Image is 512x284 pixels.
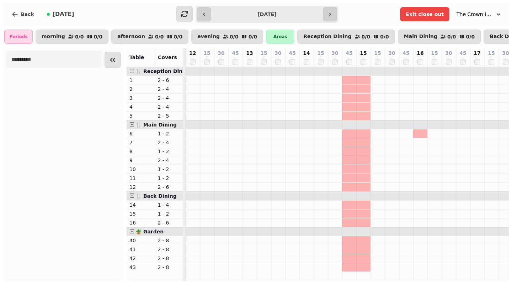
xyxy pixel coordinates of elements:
[249,34,257,39] p: 0 / 0
[129,237,152,244] p: 40
[129,94,152,102] p: 3
[502,50,509,57] p: 30
[158,55,177,60] span: Covers
[380,34,389,39] p: 0 / 0
[457,11,492,18] span: The Crown Inn
[135,193,177,199] span: 🍴 Back Dining
[117,34,145,40] p: afternoon
[317,50,324,57] p: 15
[158,219,181,226] p: 2 - 6
[129,103,152,110] p: 4
[158,166,181,173] p: 1 - 2
[129,184,152,191] p: 12
[129,86,152,93] p: 2
[129,148,152,155] p: 8
[297,30,395,44] button: Reception Dining0/00/0
[246,50,253,57] p: 13
[289,50,295,57] p: 45
[158,201,181,208] p: 1 - 4
[111,30,188,44] button: afternoon0/00/0
[388,50,395,57] p: 30
[135,122,177,128] span: 🍴 Main Dining
[75,34,84,39] p: 0 / 0
[135,68,191,74] span: 🍴 Reception Dining
[459,50,466,57] p: 45
[189,50,196,57] p: 12
[129,55,144,60] span: Table
[331,50,338,57] p: 30
[158,210,181,217] p: 1 - 2
[260,50,267,57] p: 15
[158,246,181,253] p: 2 - 8
[158,94,181,102] p: 2 - 4
[232,50,239,57] p: 45
[158,148,181,155] p: 1 - 2
[129,139,152,146] p: 7
[374,50,381,57] p: 15
[452,8,506,21] button: The Crown Inn
[4,30,33,44] div: Periods
[155,34,164,39] p: 0 / 0
[218,50,224,57] p: 30
[447,34,456,39] p: 0 / 0
[105,52,121,68] button: Collapse sidebar
[431,50,438,57] p: 15
[94,34,103,39] p: 0 / 0
[266,30,294,44] div: Areas
[158,184,181,191] p: 2 - 6
[303,34,351,40] p: Reception Dining
[158,157,181,164] p: 2 - 4
[158,86,181,93] p: 2 - 4
[53,11,74,17] span: [DATE]
[402,50,409,57] p: 45
[129,166,152,173] p: 10
[398,30,481,44] button: Main Dining0/00/0
[129,157,152,164] p: 9
[466,34,475,39] p: 0 / 0
[417,50,423,57] p: 16
[129,77,152,84] p: 1
[129,246,152,253] p: 41
[6,6,40,23] button: Back
[474,50,480,57] p: 17
[404,34,437,40] p: Main Dining
[158,130,181,137] p: 1 - 2
[129,255,152,262] p: 42
[41,6,80,23] button: [DATE]
[21,12,34,17] span: Back
[129,175,152,182] p: 11
[158,255,181,262] p: 2 - 8
[158,103,181,110] p: 2 - 4
[158,175,181,182] p: 1 - 2
[445,50,452,57] p: 30
[135,229,164,234] span: 🪴 Garden
[129,219,152,226] p: 16
[230,34,239,39] p: 0 / 0
[191,30,263,44] button: evening0/00/0
[488,50,495,57] p: 15
[197,34,220,40] p: evening
[158,237,181,244] p: 2 - 8
[346,50,352,57] p: 45
[158,77,181,84] p: 2 - 6
[203,50,210,57] p: 15
[406,12,444,17] span: Exit close out
[129,201,152,208] p: 14
[158,264,181,271] p: 2 - 8
[174,34,183,39] p: 0 / 0
[158,139,181,146] p: 2 - 4
[129,130,152,137] p: 6
[400,7,449,21] button: Exit close out
[129,210,152,217] p: 15
[362,34,370,39] p: 0 / 0
[129,112,152,119] p: 5
[36,30,108,44] button: morning0/00/0
[360,50,367,57] p: 15
[158,112,181,119] p: 2 - 5
[303,50,310,57] p: 14
[274,50,281,57] p: 30
[129,264,152,271] p: 43
[42,34,65,40] p: morning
